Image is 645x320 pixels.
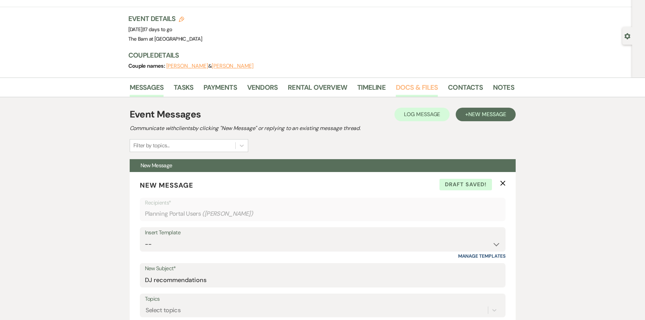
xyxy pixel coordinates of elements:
[203,82,237,97] a: Payments
[128,36,202,42] span: The Barn at [GEOGRAPHIC_DATA]
[130,107,201,122] h1: Event Messages
[143,26,172,33] span: |
[202,209,253,218] span: ( [PERSON_NAME] )
[174,82,193,97] a: Tasks
[145,198,500,207] p: Recipients*
[439,179,492,190] span: Draft saved!
[130,124,516,132] h2: Communicate with clients by clicking "New Message" or replying to an existing message thread.
[141,162,172,169] span: New Message
[144,26,172,33] span: 17 days to go
[624,33,630,39] button: Open lead details
[145,207,500,220] div: Planning Portal Users
[288,82,347,97] a: Rental Overview
[130,82,164,97] a: Messages
[468,111,506,118] span: New Message
[133,142,170,150] div: Filter by topics...
[404,111,440,118] span: Log Message
[145,228,500,238] div: Insert Template
[458,253,506,259] a: Manage Templates
[448,82,483,97] a: Contacts
[394,108,450,121] button: Log Message
[128,14,202,23] h3: Event Details
[247,82,278,97] a: Vendors
[493,82,514,97] a: Notes
[212,63,254,69] button: [PERSON_NAME]
[145,264,500,274] label: New Subject*
[396,82,438,97] a: Docs & Files
[128,26,172,33] span: [DATE]
[357,82,386,97] a: Timeline
[166,63,208,69] button: [PERSON_NAME]
[146,306,181,315] div: Select topics
[140,181,193,190] span: New Message
[166,63,254,69] span: &
[456,108,515,121] button: +New Message
[145,294,500,304] label: Topics
[128,62,166,69] span: Couple names:
[128,50,508,60] h3: Couple Details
